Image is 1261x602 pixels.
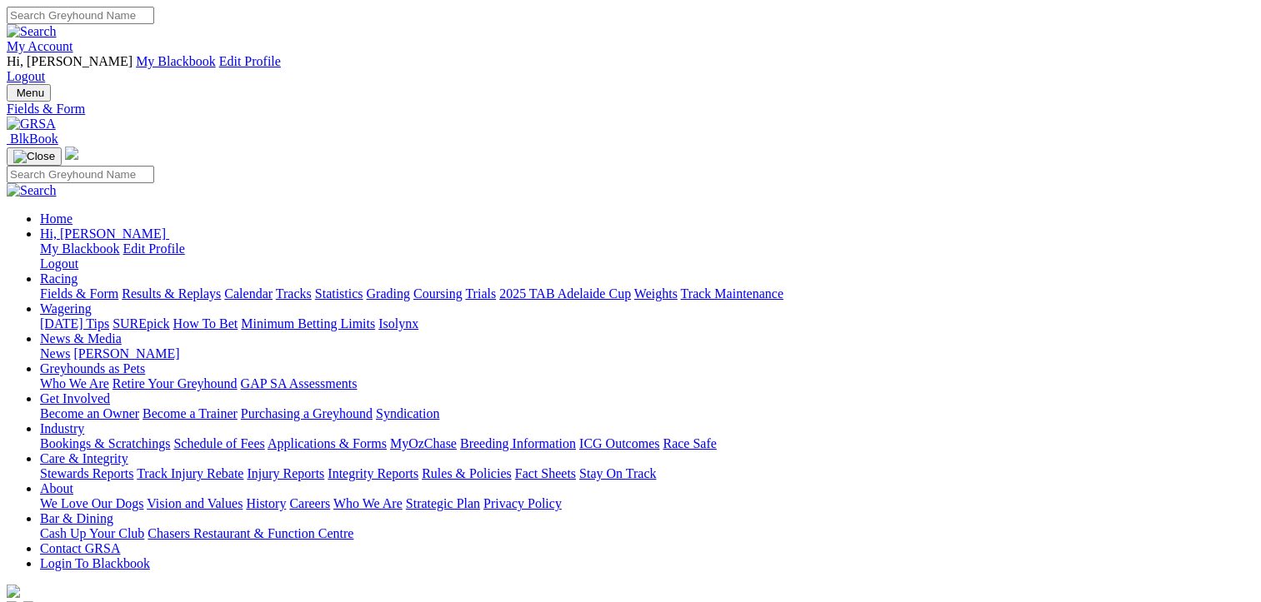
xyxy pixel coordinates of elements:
button: Toggle navigation [7,84,51,102]
div: Care & Integrity [40,466,1254,481]
img: Search [7,183,57,198]
a: Rules & Policies [422,466,512,480]
a: Greyhounds as Pets [40,361,145,376]
a: News [40,346,70,361]
a: Privacy Policy [483,496,562,510]
a: Who We Are [40,376,109,391]
a: GAP SA Assessments [241,376,358,391]
img: Close [13,150,55,163]
div: Greyhounds as Pets [40,376,1254,391]
a: Tracks [276,286,312,301]
a: Weights [634,286,678,301]
a: How To Bet [173,316,238,331]
div: My Account [7,54,1254,84]
a: Stay On Track [579,466,656,480]
a: Edit Profile [123,241,185,256]
div: Wagering [40,316,1254,331]
a: My Blackbook [136,54,216,68]
a: Coursing [413,286,463,301]
div: Hi, [PERSON_NAME] [40,241,1254,271]
a: Bookings & Scratchings [40,436,170,450]
a: Wagering [40,301,92,316]
a: Racing [40,271,78,286]
a: Applications & Forms [268,436,387,450]
span: Menu [17,87,44,99]
a: Bar & Dining [40,511,113,525]
a: Injury Reports [247,466,324,480]
div: Racing [40,286,1254,301]
a: Breeding Information [460,436,576,450]
a: 2025 TAB Adelaide Cup [499,286,631,301]
span: Hi, [PERSON_NAME] [7,54,133,68]
a: History [246,496,286,510]
a: Login To Blackbook [40,556,150,570]
a: Minimum Betting Limits [241,316,375,331]
div: Bar & Dining [40,526,1254,541]
input: Search [7,166,154,183]
a: Results & Replays [122,286,221,301]
a: Retire Your Greyhound [113,376,238,391]
a: Care & Integrity [40,451,128,465]
a: Stewards Reports [40,466,133,480]
a: Who We Are [333,496,403,510]
a: Schedule of Fees [173,436,264,450]
a: Industry [40,421,84,435]
a: News & Media [40,331,122,346]
a: Hi, [PERSON_NAME] [40,226,169,241]
img: logo-grsa-white.png [7,585,20,598]
span: BlkBook [10,132,58,146]
a: BlkBook [7,132,58,146]
a: Logout [7,69,45,83]
div: About [40,496,1254,511]
a: My Blackbook [40,241,120,256]
a: Calendar [224,286,273,301]
a: Race Safe [663,436,716,450]
a: About [40,481,73,495]
a: Isolynx [378,316,418,331]
a: MyOzChase [390,436,457,450]
a: Track Injury Rebate [137,466,243,480]
a: Cash Up Your Club [40,526,144,540]
a: My Account [7,39,73,53]
img: Search [7,24,57,39]
img: GRSA [7,117,56,132]
a: Edit Profile [219,54,281,68]
a: Home [40,211,73,226]
div: Get Involved [40,406,1254,421]
a: Track Maintenance [681,286,783,301]
a: Careers [289,496,330,510]
input: Search [7,7,154,24]
a: Grading [367,286,410,301]
a: Get Involved [40,391,110,405]
a: Become a Trainer [143,406,238,420]
span: Hi, [PERSON_NAME] [40,226,166,241]
a: Become an Owner [40,406,139,420]
a: Syndication [376,406,439,420]
a: Integrity Reports [328,466,418,480]
a: Fields & Form [40,286,118,301]
a: Strategic Plan [406,496,480,510]
div: News & Media [40,346,1254,361]
a: SUREpick [113,316,169,331]
a: Vision and Values [147,496,243,510]
button: Toggle navigation [7,147,62,166]
a: Purchasing a Greyhound [241,406,373,420]
a: [DATE] Tips [40,316,109,331]
a: [PERSON_NAME] [73,346,179,361]
a: Chasers Restaurant & Function Centre [148,526,353,540]
a: Trials [465,286,496,301]
a: Fields & Form [7,102,1254,117]
a: Fact Sheets [515,466,576,480]
img: logo-grsa-white.png [65,147,78,160]
div: Industry [40,436,1254,451]
a: Contact GRSA [40,541,120,555]
a: Statistics [315,286,363,301]
a: Logout [40,256,78,271]
a: ICG Outcomes [579,436,659,450]
a: We Love Our Dogs [40,496,143,510]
